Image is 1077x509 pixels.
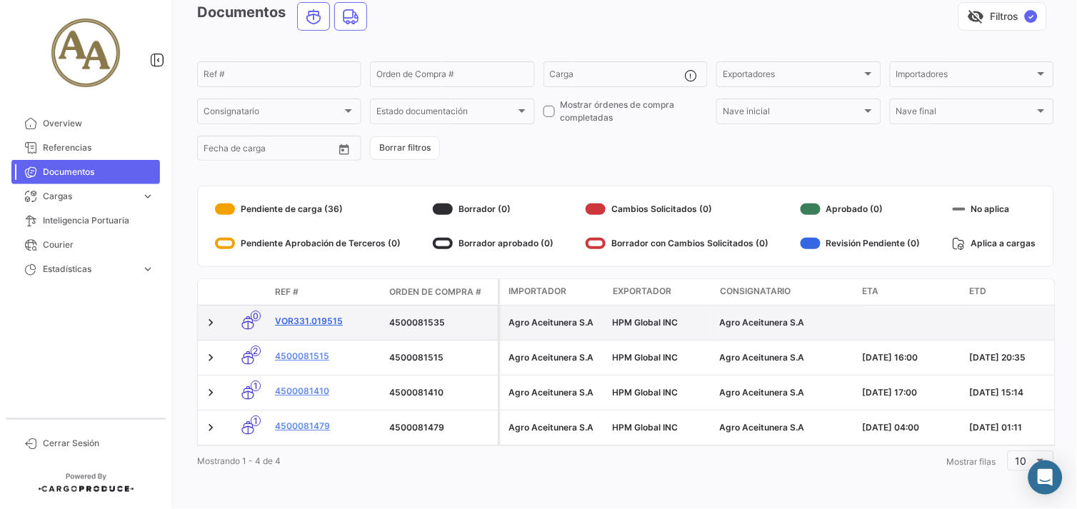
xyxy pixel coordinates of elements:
a: Expand/Collapse Row [204,316,218,330]
div: 4500081479 [389,421,492,434]
a: Courier [11,233,160,257]
span: Overview [43,117,154,130]
span: ETA [863,285,879,298]
div: Abrir Intercom Messenger [1028,460,1063,495]
span: 0 [251,311,261,321]
span: Agro Aceitunera S.A [720,352,805,363]
span: Orden de Compra # [389,286,481,298]
span: Exportadores [723,71,861,81]
span: Agro Aceitunera S.A [720,422,805,433]
span: expand_more [141,190,154,203]
span: Importadores [896,71,1035,81]
span: ✓ [1025,10,1038,23]
span: expand_more [141,263,154,276]
input: Desde [204,146,229,156]
button: Open calendar [334,138,355,160]
div: [DATE] 20:35 [970,351,1066,364]
div: HPM Global INC [613,316,708,329]
div: Borrador (0) [433,198,553,221]
a: 4500081410 [275,385,378,398]
span: Nave final [896,109,1035,119]
span: Mostrar filas [947,456,996,467]
datatable-header-cell: ETD [964,279,1071,305]
div: HPM Global INC [613,351,708,364]
datatable-header-cell: Orden de Compra # [384,280,498,304]
span: Referencias [43,141,154,154]
div: [DATE] 17:00 [863,386,958,399]
span: Inteligencia Portuaria [43,214,154,227]
a: Expand/Collapse Row [204,351,218,365]
a: Expand/Collapse Row [204,420,218,435]
div: Aplica a cargas [953,232,1036,255]
div: [DATE] 04:00 [863,421,958,434]
div: 4500081515 [389,351,492,364]
div: Agro Aceitunera S.A [509,316,601,329]
span: Estado documentación [376,109,515,119]
div: 4500081535 [389,316,492,329]
div: Agro Aceitunera S.A [509,351,601,364]
span: Cerrar Sesión [43,437,154,450]
datatable-header-cell: Consignatario [714,279,857,305]
div: [DATE] 16:00 [863,351,958,364]
span: ETD [970,285,987,298]
span: 1 [251,415,261,426]
span: Courier [43,238,154,251]
a: Referencias [11,136,160,160]
div: Revisión Pendiente (0) [801,232,921,255]
span: Documentos [43,166,154,178]
div: [DATE] 15:14 [970,386,1066,399]
a: VOR331.019515 [275,315,378,328]
span: Cargas [43,190,136,203]
span: Ref # [275,286,299,298]
div: Borrador aprobado (0) [433,232,553,255]
button: Ocean [298,3,329,30]
input: Hasta [239,146,301,156]
span: Mostrar órdenes de compra completadas [561,99,708,124]
a: Inteligencia Portuaria [11,208,160,233]
img: 852fc388-10ad-47fd-b232-e98225ca49a8.jpg [50,17,121,89]
span: Mostrando 1 - 4 de 4 [197,455,281,466]
div: 4500081410 [389,386,492,399]
button: Land [335,3,366,30]
span: Estadísticas [43,263,136,276]
span: Exportador [613,285,671,298]
div: Agro Aceitunera S.A [509,386,601,399]
span: Importador [509,285,566,298]
div: No aplica [953,198,1036,221]
datatable-header-cell: ETA [857,279,964,305]
button: Borrar filtros [370,136,440,160]
datatable-header-cell: Modo de Transporte [226,286,269,298]
div: Pendiente de carga (36) [215,198,401,221]
h3: Documentos [197,2,371,31]
div: HPM Global INC [613,421,708,434]
div: Borrador con Cambios Solicitados (0) [586,232,768,255]
span: visibility_off [968,8,985,25]
a: Expand/Collapse Row [204,385,218,400]
a: 4500081479 [275,420,378,433]
div: [DATE] 01:11 [970,421,1066,434]
div: Pendiente Aprobación de Terceros (0) [215,232,401,255]
div: Agro Aceitunera S.A [509,421,601,434]
a: Overview [11,111,160,136]
span: Agro Aceitunera S.A [720,387,805,398]
div: Cambios Solicitados (0) [586,198,768,221]
span: 10 [1016,455,1027,467]
span: 2 [251,346,261,356]
div: HPM Global INC [613,386,708,399]
datatable-header-cell: Ref # [269,280,384,304]
span: Consignatario [720,285,791,298]
datatable-header-cell: Importador [500,279,607,305]
span: Consignatario [204,109,342,119]
button: visibility_offFiltros✓ [958,2,1047,31]
span: Nave inicial [723,109,861,119]
div: Aprobado (0) [801,198,921,221]
a: Documentos [11,160,160,184]
span: 1 [251,381,261,391]
span: Agro Aceitunera S.A [720,317,805,328]
a: 4500081515 [275,350,378,363]
datatable-header-cell: Exportador [607,279,714,305]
